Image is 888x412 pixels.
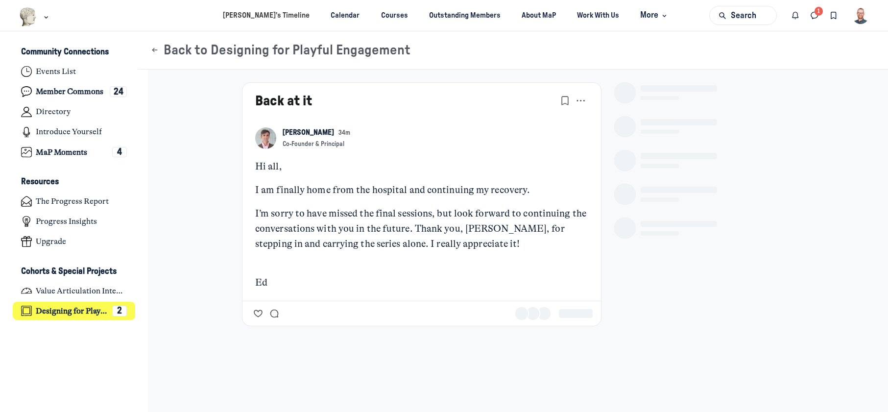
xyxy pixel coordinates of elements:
h4: Designing for Playful Engagement [36,306,108,316]
button: Notifications [786,6,805,25]
button: ResourcesCollapse space [13,174,136,191]
a: [PERSON_NAME]’s Timeline [215,6,318,24]
a: Events List [13,63,136,81]
button: More [632,6,673,24]
a: Member Commons24 [13,83,136,101]
a: 34m [338,129,350,137]
a: View Ed Rodley profile [283,127,334,138]
a: Introduce Yourself [13,123,136,141]
button: Like the Back at it post [251,307,265,320]
button: User menu options [852,7,869,24]
p: I am finally home from the hospital and continuing my recovery. [255,183,589,198]
p: I’m sorry to have missed the final sessions, but look forward to continuing the conversations wit... [255,206,589,251]
img: Museums as Progress logo [19,7,37,26]
a: Directory [13,103,136,121]
h4: Introduce Yourself [36,127,102,137]
button: Search [709,6,777,25]
h3: Community Connections [21,47,109,57]
a: About MaP [513,6,565,24]
div: 2 [112,306,127,316]
button: View Ed Rodley profile34mCo-Founder & Principal [283,127,350,148]
a: Value Articulation Intensive (Cultural Leadership Lab) [13,282,136,300]
button: Back to Designing for Playful Engagement [150,42,410,59]
h4: Progress Insights [36,217,97,226]
a: View Ed Rodley profile [255,127,276,148]
a: Upgrade [13,233,136,251]
h4: Events List [36,67,76,76]
a: Calendar [322,6,368,24]
h4: The Progress Report [36,196,109,206]
button: Comment on Back at it [267,307,281,320]
div: 24 [110,86,127,97]
a: Outstanding Members [420,6,509,24]
span: More [640,9,669,22]
h4: Value Articulation Intensive (Cultural Leadership Lab) [36,286,127,296]
h4: Member Commons [36,87,103,97]
h3: Resources [21,177,59,187]
h3: Cohorts & Special Projects [21,267,117,277]
a: Work With Us [569,6,628,24]
p: Ed [255,275,589,291]
button: Community ConnectionsCollapse space [13,44,136,61]
button: Cohorts & Special ProjectsCollapse space [13,263,136,280]
button: Direct messages [805,6,824,25]
button: Co-Founder & Principal [283,140,344,148]
h4: MaP Moments [36,147,87,157]
header: Page Header [138,31,888,70]
a: MaP Moments4 [13,143,136,161]
p: Hi all, [255,159,589,174]
a: Back at it [255,94,312,108]
button: Bookmarks [824,6,843,25]
h4: Upgrade [36,237,66,246]
button: Bookmarks [558,93,573,108]
div: 4 [112,147,127,158]
a: The Progress Report [13,193,136,211]
a: Designing for Playful Engagement2 [13,302,136,320]
h4: Directory [36,107,71,117]
a: Progress Insights [13,213,136,231]
button: Museums as Progress logo [19,6,51,27]
button: Post actions [574,93,588,108]
a: Courses [372,6,416,24]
